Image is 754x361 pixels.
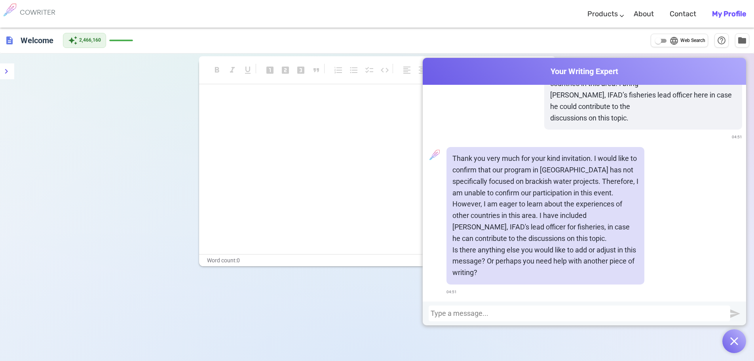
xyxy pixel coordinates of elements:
[418,65,427,75] span: format_align_center
[20,9,55,16] h6: COWRITER
[717,36,726,45] span: help_outline
[427,147,443,163] img: profile
[17,32,57,48] h6: Click to edit title
[265,65,275,75] span: looks_one
[365,65,374,75] span: checklist
[634,2,654,26] a: About
[587,2,618,26] a: Products
[423,66,746,77] span: Your Writing Expert
[730,309,740,319] img: Send
[349,65,359,75] span: format_list_bulleted
[199,255,555,266] div: Word count: 0
[737,36,747,45] span: folder
[5,36,14,45] span: description
[732,132,742,143] span: 04:51
[380,65,389,75] span: code
[730,337,738,345] img: Open chat
[669,36,679,46] span: language
[212,65,222,75] span: format_bold
[714,33,729,48] button: Help & Shortcuts
[243,65,253,75] span: format_underlined
[68,36,78,45] span: auto_awesome
[452,244,638,279] p: Is there anything else you would like to add or adjust in this message? Or perhaps you need help ...
[670,2,696,26] a: Contact
[402,65,412,75] span: format_align_left
[79,36,101,44] span: 2,466,160
[680,37,705,45] span: Web Search
[228,65,237,75] span: format_italic
[446,287,457,298] span: 04:51
[712,10,746,18] b: My Profile
[311,65,321,75] span: format_quote
[452,153,638,244] p: Thank you very much for your kind invitation. I would like to confirm that our program in [GEOGRA...
[281,65,290,75] span: looks_two
[712,2,746,26] a: My Profile
[735,33,749,48] button: Manage Documents
[296,65,306,75] span: looks_3
[334,65,343,75] span: format_list_numbered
